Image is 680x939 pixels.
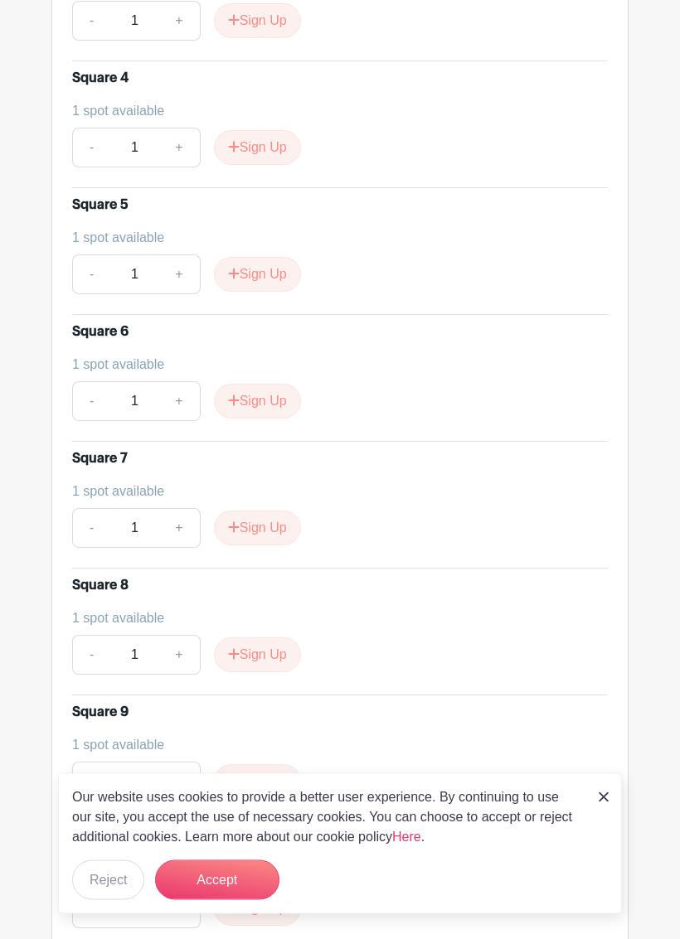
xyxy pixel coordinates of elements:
[158,382,200,422] a: +
[72,128,110,168] a: -
[72,2,110,41] a: -
[158,128,200,168] a: +
[158,509,200,549] a: +
[72,102,595,122] div: 1 spot available
[599,792,609,802] img: close_button-5f87c8562297e5c2d7936805f587ecaba9071eb48480494691a3f1689db116b3.svg
[72,509,110,549] a: -
[72,703,129,723] div: Square 9
[72,229,595,249] div: 1 spot available
[214,4,301,39] button: Sign Up
[72,482,595,502] div: 1 spot available
[72,576,129,596] div: Square 8
[72,736,595,756] div: 1 spot available
[392,830,421,844] a: Here
[158,2,200,41] a: +
[72,636,110,675] a: -
[72,196,129,215] div: Square 5
[214,385,301,419] button: Sign Up
[72,382,110,422] a: -
[72,609,595,629] div: 1 spot available
[72,322,129,342] div: Square 6
[214,511,301,546] button: Sign Up
[72,787,581,847] p: Our website uses cookies to provide a better user experience. By continuing to use our site, you ...
[72,255,110,295] a: -
[72,860,144,900] button: Reject
[158,255,200,295] a: +
[214,131,301,166] button: Sign Up
[72,449,128,469] div: Square 7
[214,638,301,673] button: Sign Up
[158,636,200,675] a: +
[72,762,110,802] a: -
[72,356,595,375] div: 1 spot available
[214,765,301,800] button: Sign Up
[72,69,129,89] div: Square 4
[158,762,200,802] a: +
[214,258,301,293] button: Sign Up
[155,860,279,900] button: Accept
